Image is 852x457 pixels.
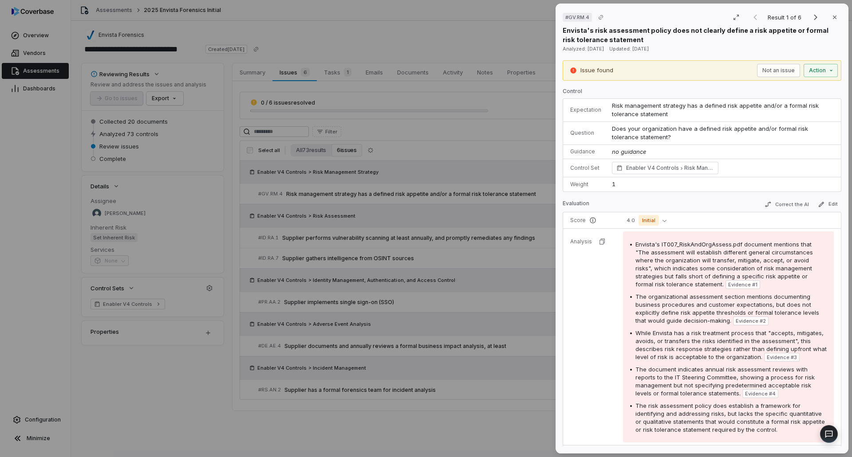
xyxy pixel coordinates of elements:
[761,199,813,210] button: Correct the AI
[635,293,819,324] span: The organizational assessment section mentions documenting business procedures and customer expec...
[593,9,609,25] button: Copy link
[728,281,757,288] span: Evidence # 1
[570,217,612,224] p: Score
[612,125,810,141] span: Does your organization have a defined risk appetite and/or formal risk tolerance statement?
[635,241,813,288] span: Envista's IT007_RiskAndOrgAssess.pdf document mentions that "The assessment will establish differ...
[768,12,803,22] p: Result 1 of 6
[814,199,841,210] button: Edit
[626,164,714,172] span: Enabler V4 Controls Risk Management Strategy
[635,329,827,360] span: While Envista has a risk treatment process that "accepts, mitigates, avoids, or transfers the ris...
[745,390,776,397] span: Evidence # 4
[570,106,601,113] p: Expectation
[767,354,797,361] span: Evidence # 3
[570,148,601,155] p: Guidance
[635,402,825,433] span: The risk assessment policy does establish a framework for identifying and addressing risks, but l...
[563,26,841,44] p: Envista's risk assessment policy does not clearly define a risk appetite or formal risk tolerance...
[623,215,670,226] button: 4.0Initial
[804,64,838,77] button: Action
[612,180,615,187] span: 1
[570,238,592,245] p: Analysis
[570,181,601,188] p: Weight
[612,148,646,155] span: no guidance
[565,14,589,21] span: # GV.RM.4
[639,215,659,226] span: Initial
[736,317,766,324] span: Evidence # 2
[563,46,604,52] span: Analyzed: [DATE]
[757,64,800,77] button: Not an issue
[807,12,824,23] button: Next result
[563,88,841,98] p: Control
[580,66,613,75] p: Issue found
[570,164,601,172] p: Control Set
[570,129,601,137] p: Question
[612,102,820,118] span: Risk management strategy has a defined risk appetite and/or a formal risk tolerance statement
[563,200,589,211] p: Evaluation
[635,366,815,397] span: The document indicates annual risk assessment reviews with reports to the IT Steering Committee, ...
[609,46,649,52] span: Updated: [DATE]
